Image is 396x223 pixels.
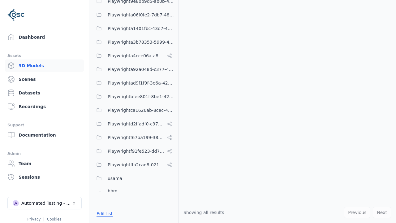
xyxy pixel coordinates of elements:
button: Playwrightca1626ab-8cec-4ddc-b85a-2f9392fe08d1 [93,104,174,116]
span: Playwrightca1626ab-8cec-4ddc-b85a-2f9392fe08d1 [108,107,174,114]
span: Playwrightf91fe523-dd75-44f3-a953-451f6070cb42 [108,147,165,155]
button: Playwrightf67ba199-386a-42d1-aebc-3b37e79c7296 [93,131,174,144]
a: 3D Models [5,59,84,72]
button: bbm [93,185,174,197]
button: Playwrightf91fe523-dd75-44f3-a953-451f6070cb42 [93,145,174,157]
a: Privacy [27,217,41,221]
button: Playwrightffa2cad8-0214-4c2f-a758-8e9593c5a37e [93,159,174,171]
span: Playwrightbfee801f-8be1-42a6-b774-94c49e43b650 [108,93,174,100]
span: usama [108,175,122,182]
img: Logo [7,6,25,24]
a: Sessions [5,171,84,183]
div: Admin [7,150,81,157]
span: | [43,217,45,221]
span: Playwrightad9f1f9f-3e6a-4231-8f19-c506bf64a382 [108,79,174,87]
button: Playwrightd2ffadf0-c973-454c-8fcf-dadaeffcb802 [93,118,174,130]
button: Select a workspace [7,197,82,209]
button: Playwrighta4cce06a-a8e6-4c0d-bfc1-93e8d78d750a [93,50,174,62]
button: Playwrighta92a048d-c377-41f2-8eb9-f240e38f3a15 [93,63,174,76]
button: usama [93,172,174,185]
a: Dashboard [5,31,84,43]
span: Playwrightd2ffadf0-c973-454c-8fcf-dadaeffcb802 [108,120,165,128]
a: Documentation [5,129,84,141]
a: Team [5,157,84,170]
button: Playwrighta06f0fe2-7db7-4802-a9e5-e6707e79e9e9 [93,9,174,21]
button: Playwrightbfee801f-8be1-42a6-b774-94c49e43b650 [93,90,174,103]
span: Playwrightffa2cad8-0214-4c2f-a758-8e9593c5a37e [108,161,165,168]
button: Playwrighta1401fbc-43d7-48dd-a309-be935d99d708 [93,22,174,35]
span: Playwrighta1401fbc-43d7-48dd-a309-be935d99d708 [108,25,174,32]
a: Recordings [5,100,84,113]
a: Scenes [5,73,84,85]
span: Playwrighta06f0fe2-7db7-4802-a9e5-e6707e79e9e9 [108,11,174,19]
span: Playwrighta92a048d-c377-41f2-8eb9-f240e38f3a15 [108,66,174,73]
span: Playwrightf67ba199-386a-42d1-aebc-3b37e79c7296 [108,134,165,141]
span: Playwrighta4cce06a-a8e6-4c0d-bfc1-93e8d78d750a [108,52,165,59]
div: Support [7,121,81,129]
a: Cookies [47,217,62,221]
div: Automated Testing - Playwright [21,200,71,206]
span: Showing all results [183,210,224,215]
div: A [13,200,19,206]
button: Playwrighta3b78353-5999-46c5-9eab-70007203469a [93,36,174,48]
div: Assets [7,52,81,59]
a: Datasets [5,87,84,99]
span: bbm [108,187,117,195]
button: Edit list [93,208,116,219]
button: Playwrightad9f1f9f-3e6a-4231-8f19-c506bf64a382 [93,77,174,89]
span: Playwrighta3b78353-5999-46c5-9eab-70007203469a [108,38,174,46]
